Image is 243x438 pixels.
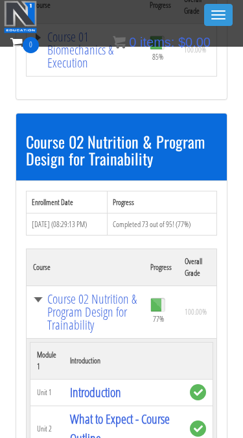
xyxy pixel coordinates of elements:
span: complete [190,384,206,400]
td: [DATE] (08:29:13 PM) [27,213,108,235]
span: 77% [153,312,164,326]
td: 100.00% [178,286,216,338]
td: Completed 73 out of 95! (77%) [108,213,217,235]
th: Module 1 [30,342,64,379]
td: Unit 1 [30,379,64,406]
h3: Course 02 Nutrition & Program Design for Trainability [26,133,217,167]
th: Introduction [64,342,183,379]
span: items: [140,35,174,49]
span: 0 [23,37,39,53]
th: Enrollment Date [27,191,108,213]
span: $ [178,35,185,49]
th: Progress [144,249,178,286]
bdi: 0.00 [178,35,211,49]
span: complete [190,420,206,437]
a: 0 [10,34,39,51]
a: 0 items: $0.00 [113,35,211,49]
span: 0 [129,35,136,49]
th: Progress [108,191,217,213]
a: Course 02 Nutrition & Program Design for Trainability [33,293,137,332]
th: Overall Grade [178,249,216,286]
th: Course [27,249,145,286]
a: Introduction [70,383,121,401]
img: icon11.png [113,36,126,49]
img: n1-education [4,1,37,33]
